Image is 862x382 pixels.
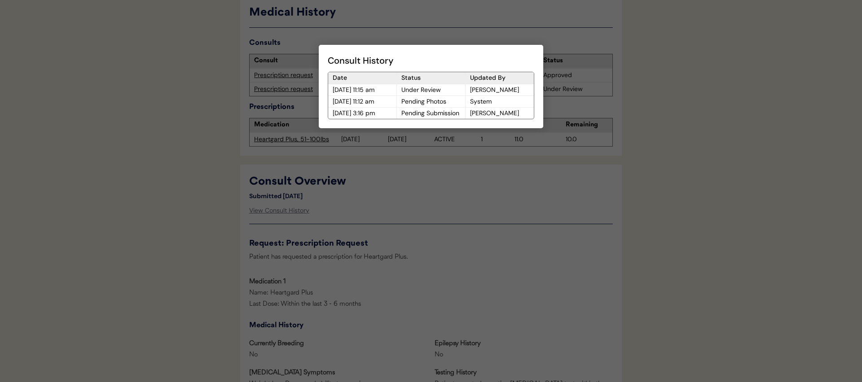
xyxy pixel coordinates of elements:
div: [DATE] 3:16 pm [328,108,396,119]
div: [DATE] 11:12 am [328,96,396,107]
div: Date [328,72,396,83]
div: Pending Submission [397,108,465,119]
div: [PERSON_NAME] [466,84,534,95]
div: Consult History [328,54,534,67]
div: [DATE] 11:15 am [328,84,396,95]
div: Under Review [397,84,465,95]
div: [PERSON_NAME] [466,108,534,119]
div: Pending Photos [397,96,465,107]
div: System [466,96,534,107]
div: Status [397,72,465,83]
div: Updated By [466,72,534,83]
